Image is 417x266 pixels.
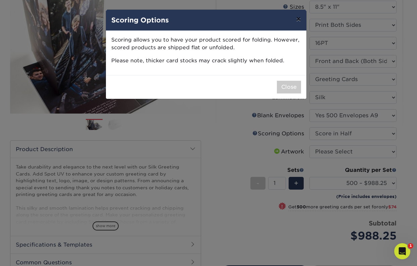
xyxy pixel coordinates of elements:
[277,81,301,93] button: Close
[111,15,301,25] h4: Scoring Options
[111,57,301,65] p: Please note, thicker card stocks may crack slightly when folded.
[394,243,410,259] iframe: Intercom live chat
[291,10,306,28] button: ×
[111,36,301,52] p: Scoring allows you to have your product scored for folding. However, scored products are shipped ...
[408,243,413,249] span: 1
